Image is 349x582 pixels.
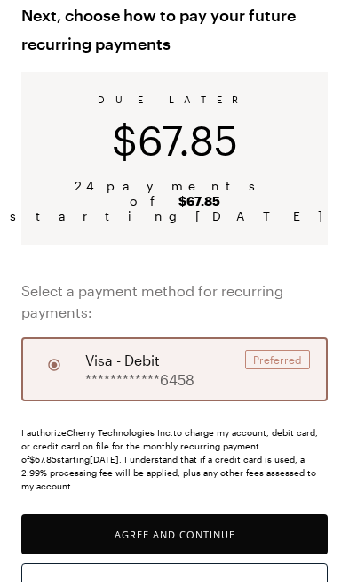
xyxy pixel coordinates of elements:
span: Select a payment method for recurring payments: [21,280,328,323]
span: $67.85 [112,116,238,164]
div: Preferred [245,350,310,369]
span: DUE LATER [98,93,252,105]
span: starting [DATE] [10,208,340,223]
b: $67.85 [178,193,220,208]
span: visa - debit [85,350,160,371]
span: 24 payments of [43,178,306,208]
div: I authorize Cherry Technologies Inc. to charge my account, debit card, or credit card on file for... [21,426,328,493]
button: Agree and Continue [21,514,328,554]
span: Next, choose how to pay your future recurring payments [21,1,328,58]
